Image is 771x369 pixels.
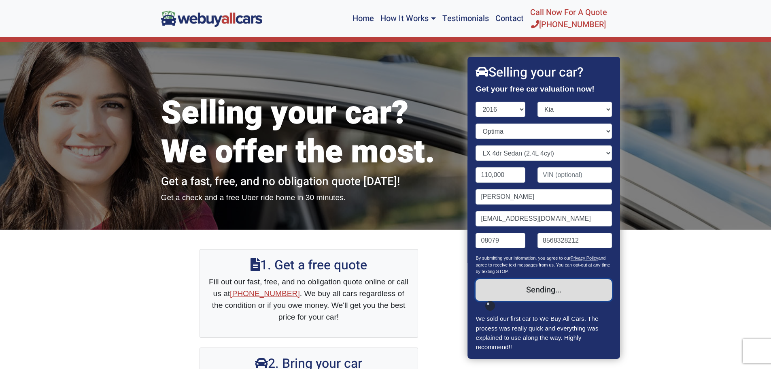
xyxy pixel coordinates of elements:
h1: Selling your car? We offer the most. [161,94,457,172]
form: Contact form [476,102,612,314]
a: Call Now For A Quote[PHONE_NUMBER] [527,3,610,34]
input: Sending... [476,279,612,301]
a: Home [349,3,377,34]
a: How It Works [377,3,439,34]
a: [PHONE_NUMBER] [230,289,300,298]
input: Zip code [476,233,526,248]
p: By submitting your information, you agree to our and agree to receive text messages from us. You ... [476,255,612,279]
input: Mileage [476,167,526,183]
a: Testimonials [439,3,492,34]
a: Privacy Policy [571,256,598,260]
p: We sold our first car to We Buy All Cars. The process was really quick and everything was explain... [476,314,612,351]
h2: Selling your car? [476,65,612,80]
input: Name [476,189,612,205]
a: Contact [492,3,527,34]
strong: Get your free car valuation now! [476,85,595,93]
input: Email [476,211,612,226]
h2: 1. Get a free quote [208,258,410,273]
p: Google Review - [PERSON_NAME] [476,358,612,367]
p: Get a check and a free Uber ride home in 30 minutes. [161,192,457,204]
h2: Get a fast, free, and no obligation quote [DATE]! [161,175,457,189]
input: Phone [537,233,612,248]
input: VIN (optional) [537,167,612,183]
img: We Buy All Cars in NJ logo [161,11,262,26]
p: Fill out our fast, free, and no obligation quote online or call us at . We buy all cars regardles... [208,276,410,323]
